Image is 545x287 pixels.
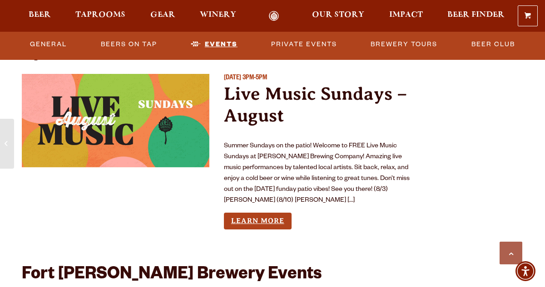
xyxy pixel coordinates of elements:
[306,11,370,21] a: Our Story
[441,11,510,21] a: Beer Finder
[69,11,131,21] a: Taprooms
[23,11,57,21] a: Beer
[468,34,519,55] a: Beer Club
[383,11,429,21] a: Impact
[389,11,423,19] span: Impact
[22,266,322,286] h2: Fort [PERSON_NAME] Brewery Events
[97,34,161,55] a: Beers on Tap
[312,11,364,19] span: Our Story
[187,34,241,55] a: Events
[243,75,267,82] span: 3PM-5PM
[500,242,522,264] a: Scroll to top
[257,11,291,21] a: Odell Home
[29,11,51,19] span: Beer
[75,11,125,19] span: Taprooms
[515,261,535,281] div: Accessibility Menu
[22,74,209,167] a: View event details
[194,11,242,21] a: Winery
[268,34,341,55] a: Private Events
[447,11,505,19] span: Beer Finder
[144,11,181,21] a: Gear
[224,141,411,206] p: Summer Sundays on the patio! Welcome to FREE Live Music Sundays at [PERSON_NAME] Brewing Company!...
[200,11,236,19] span: Winery
[26,34,70,55] a: General
[224,75,241,82] span: [DATE]
[224,83,407,126] a: Live Music Sundays – August
[150,11,175,19] span: Gear
[367,34,441,55] a: Brewery Tours
[224,213,292,229] a: Learn more about Live Music Sundays – August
